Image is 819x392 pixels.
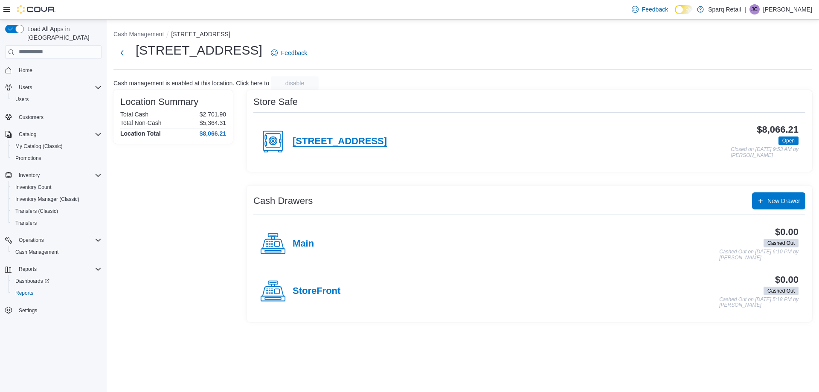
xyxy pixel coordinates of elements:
h4: $8,066.21 [200,130,226,137]
span: JC [752,4,758,15]
button: Inventory Manager (Classic) [9,193,105,205]
a: Transfers [12,218,40,228]
button: Reports [2,263,105,275]
span: Reports [15,264,102,274]
span: Operations [15,235,102,245]
span: Load All Apps in [GEOGRAPHIC_DATA] [24,25,102,42]
span: Users [15,82,102,93]
span: Customers [19,114,44,121]
span: Inventory Count [12,182,102,192]
h3: Cash Drawers [253,196,313,206]
button: Inventory Count [9,181,105,193]
p: [PERSON_NAME] [763,4,812,15]
span: Cashed Out [764,287,799,295]
input: Dark Mode [675,5,693,14]
button: Inventory [15,170,43,180]
a: Customers [15,112,47,122]
span: New Drawer [767,197,800,205]
button: Catalog [2,128,105,140]
button: Users [9,93,105,105]
button: Cash Management [113,31,164,38]
nav: An example of EuiBreadcrumbs [113,30,812,40]
a: Users [12,94,32,105]
span: Transfers [12,218,102,228]
a: Transfers (Classic) [12,206,61,216]
a: Home [15,65,36,75]
span: Feedback [281,49,307,57]
span: Inventory [15,170,102,180]
h3: $0.00 [775,275,799,285]
span: disable [285,79,304,87]
p: Sparq Retail [708,4,741,15]
span: Promotions [12,153,102,163]
span: Transfers (Classic) [12,206,102,216]
p: $2,701.90 [200,111,226,118]
a: My Catalog (Classic) [12,141,66,151]
h1: [STREET_ADDRESS] [136,42,262,59]
a: Dashboards [9,275,105,287]
span: Catalog [19,131,36,138]
a: Dashboards [12,276,53,286]
span: Inventory Manager (Classic) [15,196,79,203]
a: Inventory Count [12,182,55,192]
span: Cashed Out [767,239,795,247]
button: Reports [9,287,105,299]
span: Dashboards [15,278,49,285]
p: $5,364.31 [200,119,226,126]
button: New Drawer [752,192,805,209]
button: Transfers [9,217,105,229]
button: Users [2,81,105,93]
a: Inventory Manager (Classic) [12,194,83,204]
span: Inventory [19,172,40,179]
p: Cash management is enabled at this location. Click here to [113,80,269,87]
button: Operations [15,235,47,245]
span: Settings [15,305,102,316]
button: Operations [2,234,105,246]
span: Settings [19,307,37,314]
span: Reports [12,288,102,298]
span: Open [782,137,795,145]
nav: Complex example [5,61,102,339]
a: Feedback [628,1,671,18]
h4: Main [293,238,314,250]
span: Feedback [642,5,668,14]
img: Cova [17,5,55,14]
button: Promotions [9,152,105,164]
span: My Catalog (Classic) [15,143,63,150]
span: My Catalog (Classic) [12,141,102,151]
p: Cashed Out on [DATE] 6:10 PM by [PERSON_NAME] [719,249,799,261]
a: Feedback [267,44,311,61]
button: [STREET_ADDRESS] [171,31,230,38]
h3: $0.00 [775,227,799,237]
span: Open [778,136,799,145]
h4: Location Total [120,130,161,137]
span: Cashed Out [764,239,799,247]
span: Cash Management [15,249,58,256]
span: Reports [19,266,37,273]
span: Home [15,65,102,75]
h6: Total Non-Cash [120,119,162,126]
button: My Catalog (Classic) [9,140,105,152]
span: Home [19,67,32,74]
a: Cash Management [12,247,62,257]
h3: Location Summary [120,97,198,107]
span: Cash Management [12,247,102,257]
button: Next [113,44,131,61]
h4: [STREET_ADDRESS] [293,136,387,147]
button: Transfers (Classic) [9,205,105,217]
span: Inventory Count [15,184,52,191]
span: Catalog [15,129,102,139]
h4: StoreFront [293,286,340,297]
a: Reports [12,288,37,298]
span: Users [15,96,29,103]
button: Home [2,64,105,76]
span: Inventory Manager (Classic) [12,194,102,204]
h3: Store Safe [253,97,298,107]
button: Catalog [15,129,40,139]
button: Customers [2,110,105,123]
a: Settings [15,305,41,316]
p: Closed on [DATE] 9:53 AM by [PERSON_NAME] [731,147,799,158]
span: Cashed Out [767,287,795,295]
p: Cashed Out on [DATE] 5:18 PM by [PERSON_NAME] [719,297,799,308]
p: | [744,4,746,15]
